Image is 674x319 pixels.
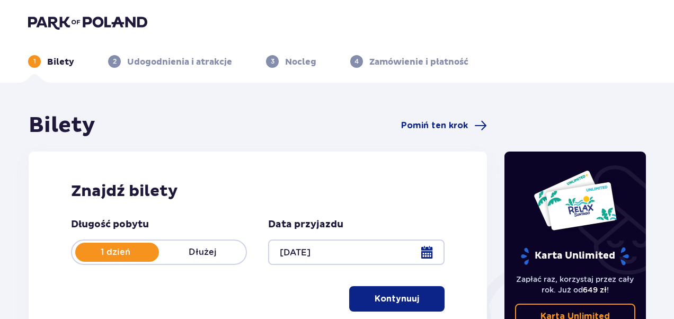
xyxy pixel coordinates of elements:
[113,57,117,66] p: 2
[71,218,149,231] p: Długość pobytu
[72,246,159,258] p: 1 dzień
[369,56,468,68] p: Zamówienie i płatność
[583,286,607,294] span: 649 zł
[268,218,343,231] p: Data przyjazdu
[71,181,445,201] h2: Znajdź bilety
[47,56,74,68] p: Bilety
[29,112,95,139] h1: Bilety
[127,56,232,68] p: Udogodnienia i atrakcje
[520,247,630,265] p: Karta Unlimited
[271,57,274,66] p: 3
[285,56,316,68] p: Nocleg
[401,120,468,131] span: Pomiń ten krok
[349,286,445,312] button: Kontynuuj
[28,15,147,30] img: Park of Poland logo
[515,274,636,295] p: Zapłać raz, korzystaj przez cały rok. Już od !
[401,119,487,132] a: Pomiń ten krok
[375,293,419,305] p: Kontynuuj
[354,57,359,66] p: 4
[33,57,36,66] p: 1
[159,246,246,258] p: Dłużej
